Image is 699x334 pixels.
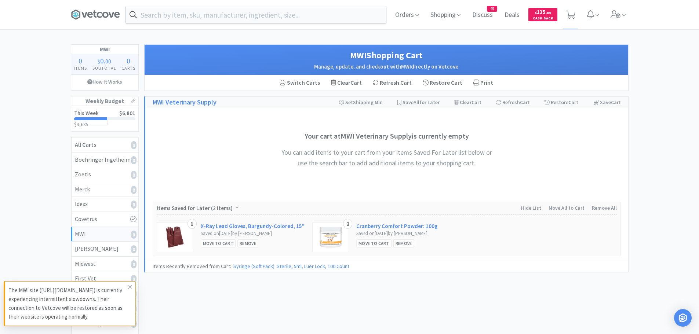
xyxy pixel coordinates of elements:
a: Covetrus [71,212,138,227]
span: 0 [100,56,104,65]
i: 0 [131,231,136,239]
a: Merck0 [71,182,138,197]
span: $3,685 [74,121,88,128]
span: 0 [127,56,130,65]
div: Restore [545,97,578,108]
div: Remove [237,239,258,247]
span: $6,801 [119,110,135,117]
span: 45 [487,6,497,11]
a: Syringe (Soft Pack): Sterile, 5ml, Luer Lock, 100 Count [233,263,349,269]
img: d7448f88840a4c9aacb2e72b7b976b0b_7573.png [320,226,342,248]
div: Covetrus [75,214,135,224]
div: Shipping Min [339,97,383,108]
span: Hide List [521,205,541,211]
h3: Your cart at MWI Veterinary Supply is currently empty [277,130,497,142]
div: Items Recently Removed from Cart: [145,260,628,272]
a: Zoetis0 [71,167,138,182]
span: Move All to Cart [549,205,585,211]
div: Clear [454,97,481,108]
div: Move to Cart [201,239,236,247]
span: $ [98,58,100,65]
p: The MWI site ([URL][DOMAIN_NAME]) is currently experiencing intermittent slowdowns. Their connect... [8,286,128,321]
a: $135.80Cash Back [528,5,557,25]
div: Merck [75,185,135,194]
a: First Vet0 [71,271,138,286]
a: X-Ray Lead Gloves, Burgundy-Colored, 15" [201,222,305,230]
h4: You can add items to your cart from your Items Saved For Later list below or use the search bar t... [277,147,497,169]
div: Move to Cart [356,239,392,247]
div: Clear [331,78,362,88]
span: 0 [79,56,82,65]
a: MWI0 [71,227,138,242]
strong: All Carts [75,141,96,148]
a: [PERSON_NAME]0 [71,242,138,257]
span: 135 [535,8,551,15]
a: Midwest0 [71,257,138,272]
input: Search by item, sku, manufacturer, ingredient, size... [126,6,386,23]
div: Idexx [75,199,135,209]
div: Refresh Cart [367,75,417,91]
a: Switch Carts [274,75,325,91]
div: Zoetis [75,170,135,179]
span: Cart [568,99,578,106]
span: Cart [472,99,481,106]
i: 0 [131,156,136,164]
div: Restore Cart [417,75,468,91]
h1: MWI [71,45,138,54]
span: 2 Items [213,205,231,212]
i: 0 [131,245,136,253]
div: Save [593,97,621,108]
img: 8d919793bf8745ae9bfcf155cfcd68ee_13309.png [166,226,184,248]
a: This Week$6,801$3,685 [71,106,138,131]
div: First Vet [75,274,135,283]
a: Boehringer Ingelheim0 [71,153,138,168]
span: 00 [105,58,111,65]
i: 0 [131,186,136,194]
h4: Subtotal [90,65,119,71]
div: 1 [188,219,197,229]
i: 0 [131,260,136,268]
span: All [414,99,419,106]
a: Cranberry Comfort Powder: 100g [356,222,438,230]
div: Open Intercom Messenger [674,309,692,327]
h2: Manage, update, and checkout with MWI directly on Vetcove [152,62,621,71]
i: 0 [131,141,136,149]
span: Save for Later [403,99,440,106]
div: Saved on [DATE] by [PERSON_NAME] [356,230,461,238]
span: Set [345,99,353,106]
span: $ [535,10,537,15]
span: Cart [350,79,362,86]
div: . [90,57,119,65]
span: Cash Back [533,16,553,21]
h1: Weekly Budget [71,96,138,106]
h1: MWI Shopping Cart [152,48,621,62]
span: Remove All [592,205,617,211]
a: How It Works [71,75,138,89]
i: 0 [131,275,136,283]
i: 0 [131,201,136,209]
div: 2 [343,219,352,229]
span: . 80 [546,10,551,15]
span: Items Saved for Later ( ) [157,205,234,212]
a: MWI Veterinary Supply [153,97,216,108]
a: Idexx0 [71,197,138,212]
div: Midwest [75,259,135,269]
div: MWI [75,230,135,239]
div: Saved on [DATE] by [PERSON_NAME] [201,230,305,238]
a: Deals [502,12,523,18]
h2: This Week [74,110,99,116]
div: Remove [393,239,414,247]
div: Boehringer Ingelheim [75,155,135,165]
span: Cart [611,99,621,106]
a: All Carts0 [71,137,138,153]
h4: Items [71,65,90,71]
i: 0 [131,171,136,179]
div: Refresh [496,97,530,108]
div: Print [468,75,499,91]
div: [PERSON_NAME] [75,244,135,254]
span: Cart [520,99,530,106]
h4: Carts [119,65,138,71]
a: Discuss45 [469,12,496,18]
